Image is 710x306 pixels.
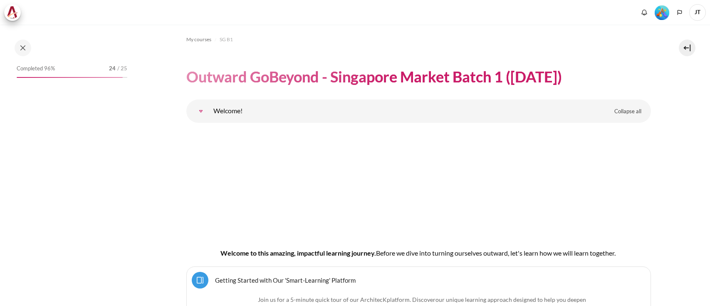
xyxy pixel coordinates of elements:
[186,35,211,45] a: My courses
[186,36,211,43] span: My courses
[215,276,356,284] a: Getting Started with Our 'Smart-Learning' Platform
[673,6,686,19] button: Languages
[213,248,624,258] h4: Welcome to this amazing, impactful learning journey.
[689,4,706,21] a: User menu
[109,65,116,73] span: 24
[186,67,562,87] h1: Outward GoBeyond - Singapore Market Batch 1 ([DATE])
[17,65,55,73] span: Completed 96%
[380,249,616,257] span: efore we dive into turning ourselves outward, let's learn how we will learn together.
[117,65,127,73] span: / 25
[4,4,25,21] a: Architeck Architeck
[608,104,648,119] a: Collapse all
[689,4,706,21] span: JT
[638,6,651,19] div: Show notification window with no new notifications
[17,77,123,78] div: 96%
[376,249,380,257] span: B
[614,107,641,116] span: Collapse all
[7,6,18,19] img: Architeck
[651,5,673,20] a: Level #5
[193,103,209,119] a: Welcome!
[220,36,233,43] span: SG B1
[186,33,651,46] nav: Navigation bar
[220,35,233,45] a: SG B1
[655,5,669,20] img: Level #5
